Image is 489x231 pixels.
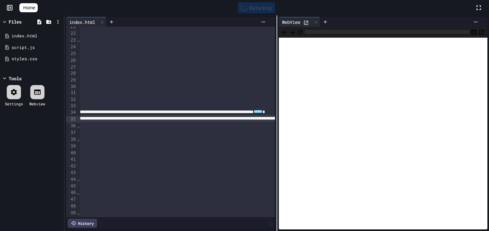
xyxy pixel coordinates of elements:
div: 25 [66,51,77,57]
div: 44 [66,176,77,183]
div: Files [9,18,22,25]
div: 47 [66,196,77,203]
div: 36 [66,123,77,130]
div: 37 [66,130,77,136]
span: Fold line [77,37,80,43]
a: Home [19,3,38,12]
div: 38 [66,136,77,143]
div: 41 [66,156,77,163]
div: History [68,219,97,228]
div: 39 [66,143,77,150]
div: index.html [66,19,98,25]
span: Fold line [77,217,80,222]
div: 34 [66,109,77,116]
span: Fold line [77,210,80,216]
div: 24 [66,44,77,51]
div: 48 [66,203,77,210]
div: 28 [66,70,77,77]
div: 32 [66,96,77,103]
div: 35 [66,116,77,123]
span: Home [23,5,35,11]
span: Fold line [77,123,80,129]
div: 22 [66,30,77,37]
span: Back [281,28,288,36]
div: 43 [66,169,77,176]
div: WebView [279,19,303,25]
span: Fold line [77,137,80,142]
div: Settings [5,101,23,107]
div: 42 [66,163,77,169]
div: Webview [29,101,45,107]
div: 27 [66,64,77,71]
div: Tools [9,75,22,82]
div: Syncing [238,2,275,13]
div: styles.css [12,56,62,62]
div: 45 [66,183,77,190]
span: Fold line [77,190,80,195]
div: index.html [66,17,106,27]
button: Console [471,28,477,36]
div: 33 [66,103,77,110]
div: 40 [66,150,77,157]
div: script.js [12,44,62,51]
div: 21 [66,24,77,30]
div: 49 [66,210,77,217]
div: 26 [66,57,77,64]
span: Fold line [77,177,80,182]
div: 50 [66,217,77,223]
div: 23 [66,37,77,44]
div: 31 [66,90,77,96]
span: Forward [289,28,296,36]
div: 46 [66,189,77,196]
button: Open in new tab [478,28,485,36]
div: index.html [12,33,62,39]
div: 30 [66,83,77,90]
div: WebView [279,17,320,27]
button: Refresh [297,28,303,36]
div: 29 [66,77,77,83]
